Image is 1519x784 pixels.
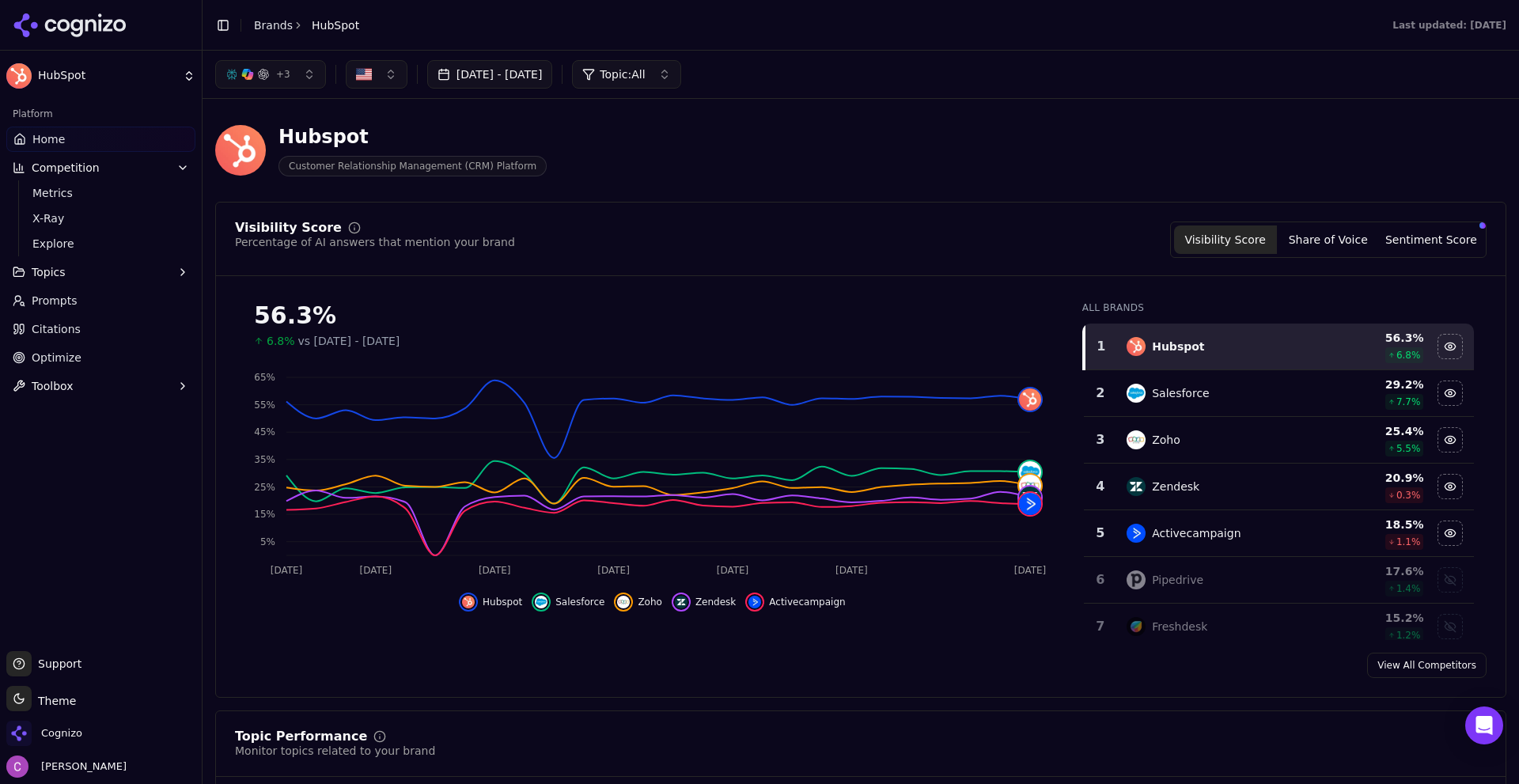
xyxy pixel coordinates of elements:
[254,426,275,437] tspan: 45%
[1090,430,1112,449] div: 3
[35,759,127,774] span: [PERSON_NAME]
[1322,517,1423,532] div: 18.5 %
[254,17,359,33] nav: breadcrumb
[1438,567,1463,593] button: Show pipedrive data
[1322,470,1423,486] div: 20.9 %
[6,259,195,285] button: Topics
[1380,225,1483,254] button: Sentiment Score
[769,596,845,608] span: Activecampaign
[298,333,400,349] span: vs [DATE] - [DATE]
[32,378,74,394] span: Toolbox
[717,565,749,576] tspan: [DATE]
[6,101,195,127] div: Platform
[32,350,81,365] span: Optimize
[6,345,195,370] a: Optimize
[1152,385,1210,401] div: Salesforce
[1438,614,1463,639] button: Show freshdesk data
[835,565,868,576] tspan: [DATE]
[1084,464,1474,510] tr: 4zendeskZendesk20.9%0.3%Hide zendesk data
[254,509,275,520] tspan: 15%
[6,721,82,746] button: Open organization switcher
[1396,582,1421,595] span: 1.4 %
[6,316,195,342] a: Citations
[1152,525,1241,541] div: Activecampaign
[535,596,547,608] img: salesforce
[6,127,195,152] a: Home
[6,373,195,399] button: Toolbox
[38,69,176,83] span: HubSpot
[6,288,195,313] a: Prompts
[1322,330,1423,346] div: 56.3 %
[1084,324,1474,370] tr: 1hubspotHubspot56.3%6.8%Hide hubspot data
[1090,524,1112,543] div: 5
[32,210,170,226] span: X-Ray
[1438,334,1463,359] button: Hide hubspot data
[254,372,275,383] tspan: 65%
[1092,337,1112,356] div: 1
[1127,477,1146,496] img: zendesk
[1084,370,1474,417] tr: 2salesforceSalesforce29.2%7.7%Hide salesforce data
[278,156,547,176] span: Customer Relationship Management (CRM) Platform
[638,596,662,608] span: Zoho
[555,596,604,608] span: Salesforce
[254,454,275,465] tspan: 35%
[360,565,392,576] tspan: [DATE]
[459,593,522,612] button: Hide hubspot data
[254,482,275,493] tspan: 25%
[1396,629,1421,642] span: 1.2 %
[32,321,81,337] span: Citations
[1084,604,1474,650] tr: 7freshdeskFreshdesk15.2%1.2%Show freshdesk data
[32,160,100,176] span: Competition
[32,185,170,201] span: Metrics
[672,593,736,612] button: Hide zendesk data
[1082,301,1474,314] div: All Brands
[483,596,522,608] span: Hubspot
[215,125,266,176] img: HubSpot
[1438,521,1463,546] button: Hide activecampaign data
[1019,388,1041,411] img: hubspot
[1084,557,1474,604] tr: 6pipedrivePipedrive17.6%1.4%Show pipedrive data
[1322,423,1423,439] div: 25.4 %
[1396,442,1421,455] span: 5.5 %
[1019,487,1041,509] img: zendesk
[254,301,1051,330] div: 56.3%
[260,536,275,547] tspan: 5%
[32,293,78,309] span: Prompts
[1438,427,1463,453] button: Hide zoho data
[32,131,65,147] span: Home
[1438,381,1463,406] button: Hide salesforce data
[1127,524,1146,543] img: activecampaign
[32,236,170,252] span: Explore
[6,721,32,746] img: Cognizo
[1127,617,1146,636] img: freshdesk
[1277,225,1380,254] button: Share of Voice
[1367,653,1487,678] a: View All Competitors
[1090,477,1112,496] div: 4
[235,730,367,743] div: Topic Performance
[462,596,475,608] img: hubspot
[1152,572,1203,588] div: Pipedrive
[26,207,176,229] a: X-Ray
[614,593,662,612] button: Hide zoho data
[1127,337,1146,356] img: hubspot
[276,68,290,81] span: + 3
[1084,417,1474,464] tr: 3zohoZoho25.4%5.5%Hide zoho data
[1152,479,1199,494] div: Zendesk
[597,565,630,576] tspan: [DATE]
[1019,493,1041,515] img: activecampaign
[1090,570,1112,589] div: 6
[32,264,66,280] span: Topics
[312,17,359,33] span: HubSpot
[1322,610,1423,626] div: 15.2 %
[254,400,275,411] tspan: 55%
[6,63,32,89] img: HubSpot
[427,60,553,89] button: [DATE] - [DATE]
[1396,489,1421,502] span: 0.3 %
[748,596,761,608] img: activecampaign
[267,333,295,349] span: 6.8%
[617,596,630,608] img: zoho
[675,596,688,608] img: zendesk
[1322,563,1423,579] div: 17.6 %
[1174,225,1277,254] button: Visibility Score
[6,756,28,778] img: Chris Abouraad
